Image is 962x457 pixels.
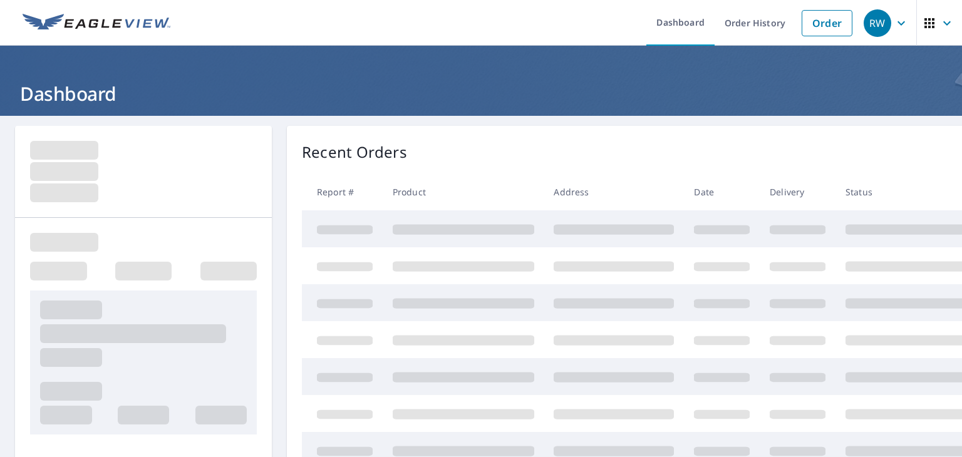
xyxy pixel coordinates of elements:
a: Order [802,10,852,36]
th: Delivery [760,173,835,210]
th: Date [684,173,760,210]
th: Product [383,173,544,210]
th: Address [544,173,684,210]
p: Recent Orders [302,141,407,163]
th: Report # [302,173,383,210]
h1: Dashboard [15,81,947,106]
div: RW [864,9,891,37]
img: EV Logo [23,14,170,33]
